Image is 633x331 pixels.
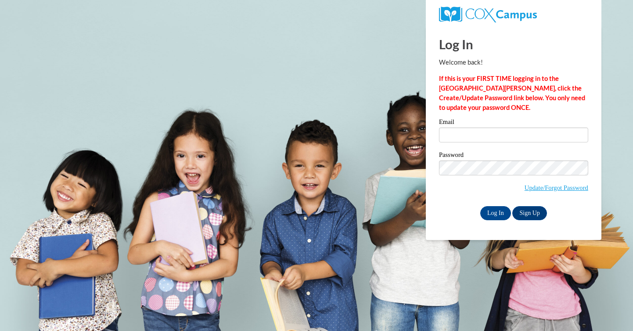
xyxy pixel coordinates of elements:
h1: Log In [439,35,588,53]
input: Log In [480,206,511,220]
a: Update/Forgot Password [525,184,588,191]
a: Sign Up [512,206,547,220]
label: Email [439,119,588,127]
label: Password [439,152,588,160]
p: Welcome back! [439,58,588,67]
img: COX Campus [439,7,537,22]
strong: If this is your FIRST TIME logging in to the [GEOGRAPHIC_DATA][PERSON_NAME], click the Create/Upd... [439,75,585,111]
a: COX Campus [439,10,537,18]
